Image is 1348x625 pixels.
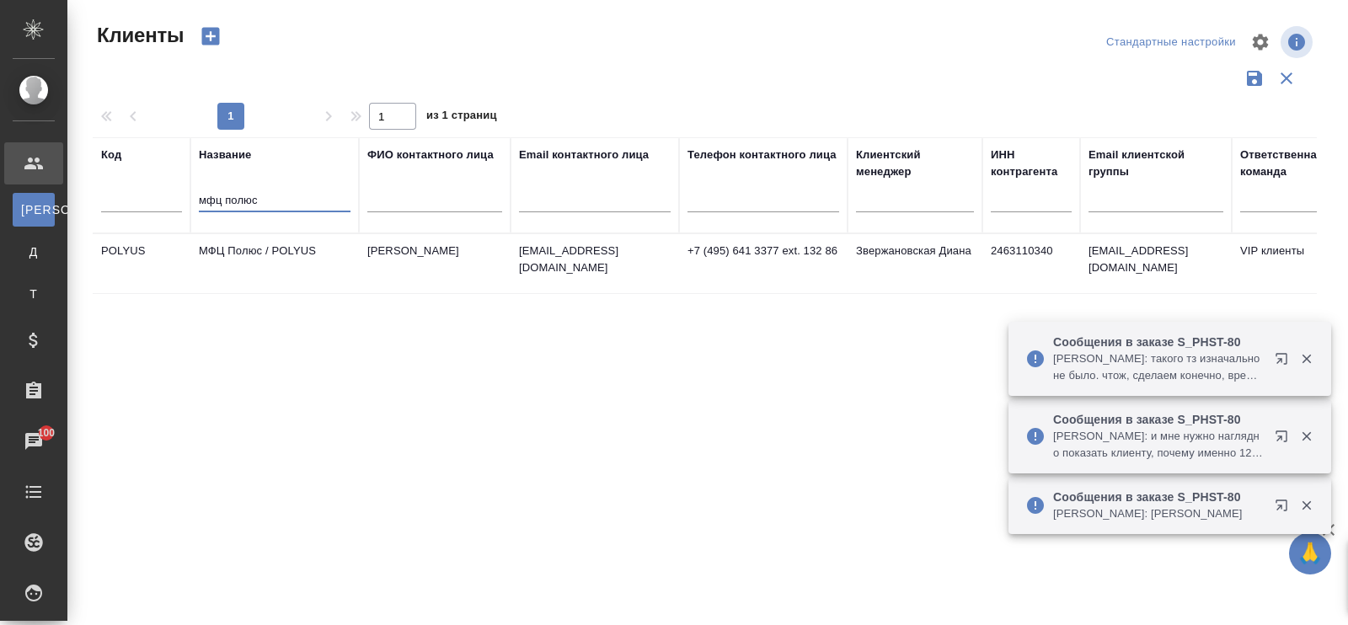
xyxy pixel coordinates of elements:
td: 2463110340 [982,234,1080,293]
div: split button [1102,29,1240,56]
div: Телефон контактного лица [687,147,837,163]
a: 100 [4,420,63,462]
a: [PERSON_NAME] [13,193,55,227]
div: Код [101,147,121,163]
a: Д [13,235,55,269]
div: Название [199,147,251,163]
p: Сообщения в заказе S_PHST-80 [1053,334,1264,350]
p: [PERSON_NAME]: [PERSON_NAME] [1053,505,1264,522]
span: из 1 страниц [426,105,497,130]
div: ФИО контактного лица [367,147,494,163]
a: Т [13,277,55,311]
p: [PERSON_NAME]: такого тз изначально не было. чтож, сделаем конечно, времени сколько у нас есть [1053,350,1264,384]
div: Email контактного лица [519,147,649,163]
td: POLYUS [93,234,190,293]
button: Закрыть [1289,498,1324,513]
span: Настроить таблицу [1240,22,1281,62]
span: Т [21,286,46,302]
button: Закрыть [1289,351,1324,366]
td: МФЦ Полюс / POLYUS [190,234,359,293]
span: Д [21,243,46,260]
p: [PERSON_NAME]: и мне нужно наглядно показать клиенту, почему именно 12 страниц [1053,428,1264,462]
button: Закрыть [1289,429,1324,444]
p: Сообщения в заказе S_PHST-80 [1053,411,1264,428]
td: [PERSON_NAME] [359,234,511,293]
span: Посмотреть информацию [1281,26,1316,58]
div: Клиентский менеджер [856,147,974,180]
button: Сбросить фильтры [1270,62,1303,94]
div: ИНН контрагента [991,147,1072,180]
p: [EMAIL_ADDRESS][DOMAIN_NAME] [519,243,671,276]
p: +7 (495) 641 3377 ext. 132 86 [687,243,839,259]
p: Сообщения в заказе S_PHST-80 [1053,489,1264,505]
button: Создать [190,22,231,51]
button: Открыть в новой вкладке [1265,342,1305,382]
button: Сохранить фильтры [1238,62,1270,94]
td: [EMAIL_ADDRESS][DOMAIN_NAME] [1080,234,1232,293]
button: Открыть в новой вкладке [1265,489,1305,529]
td: Звержановская Диана [848,234,982,293]
span: [PERSON_NAME] [21,201,46,218]
div: Email клиентской группы [1089,147,1223,180]
span: Клиенты [93,22,184,49]
span: 100 [28,425,66,441]
button: Открыть в новой вкладке [1265,419,1305,460]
